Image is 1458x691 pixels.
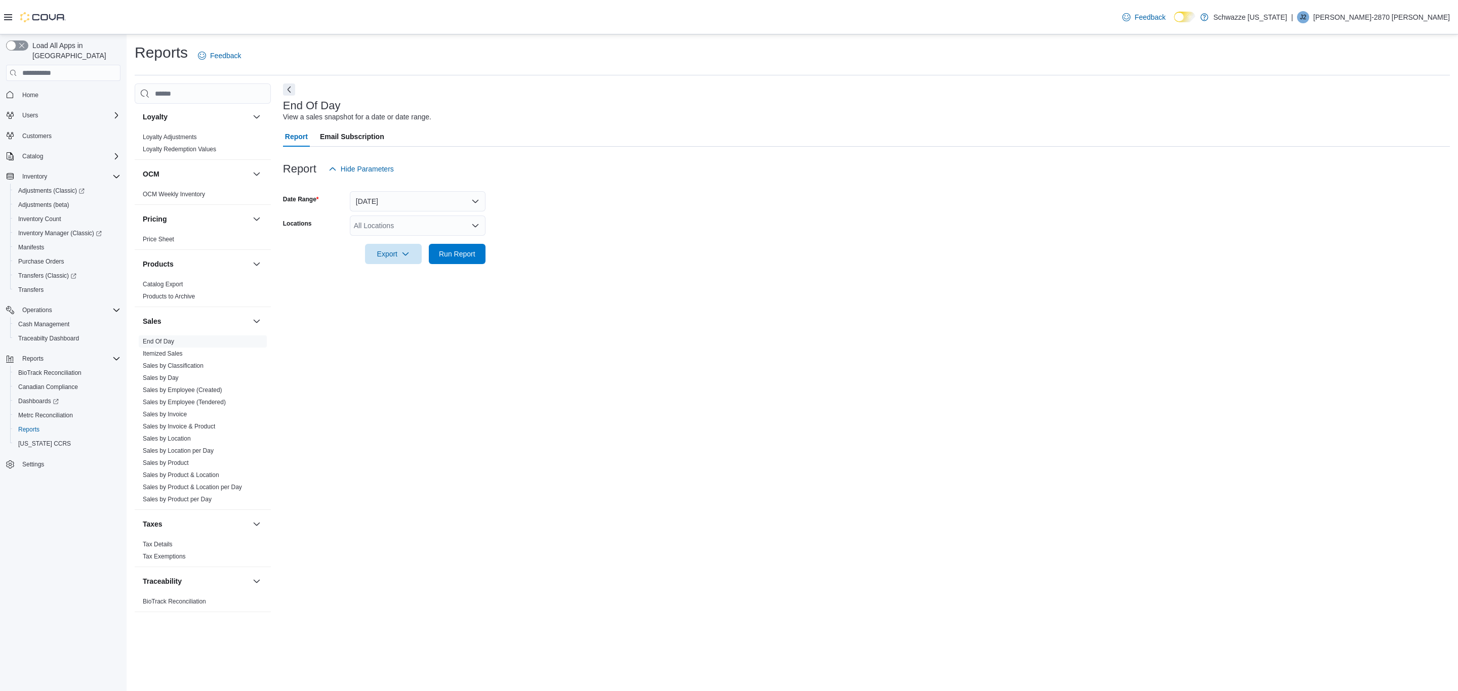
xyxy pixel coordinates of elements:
[14,423,44,436] a: Reports
[143,191,205,198] a: OCM Weekly Inventory
[1297,11,1309,23] div: Jenessa-2870 Arellano
[18,353,48,365] button: Reports
[14,213,120,225] span: Inventory Count
[1213,11,1287,23] p: Schwazze [US_STATE]
[18,458,120,470] span: Settings
[143,519,163,529] h3: Taxes
[135,233,271,249] div: Pricing
[143,496,212,503] a: Sales by Product per Day
[143,337,174,345] span: End Of Day
[143,386,222,394] a: Sales by Employee (Created)
[10,226,125,240] a: Inventory Manager (Classic)
[135,595,271,612] div: Traceability
[22,172,47,181] span: Inventory
[251,213,263,225] button: Pricing
[143,410,187,418] span: Sales by Invoice
[135,538,271,567] div: Taxes
[143,399,226,406] a: Sales by Employee (Tendered)
[18,383,78,391] span: Canadian Compliance
[143,338,174,345] a: End Of Day
[14,367,120,379] span: BioTrack Reconciliation
[251,111,263,123] button: Loyalty
[143,540,173,548] span: Tax Details
[143,316,249,326] button: Sales
[143,190,205,198] span: OCM Weekly Inventory
[18,88,120,101] span: Home
[18,320,69,328] span: Cash Management
[210,51,241,61] span: Feedback
[283,195,319,203] label: Date Range
[14,409,77,421] a: Metrc Reconciliation
[283,220,312,228] label: Locations
[341,164,394,174] span: Hide Parameters
[283,112,431,122] div: View a sales snapshot for a date or date range.
[143,576,182,586] h3: Traceability
[285,126,308,147] span: Report
[18,170,51,183] button: Inventory
[10,212,125,226] button: Inventory Count
[18,257,64,266] span: Purchase Orders
[18,304,56,316] button: Operations
[143,316,161,326] h3: Sales
[18,272,76,280] span: Transfers (Classic)
[143,386,222,394] span: Sales by Employee (Created)
[10,240,125,254] button: Manifests
[143,495,212,503] span: Sales by Product per Day
[143,112,249,122] button: Loyalty
[14,227,120,239] span: Inventory Manager (Classic)
[143,259,249,269] button: Products
[1291,11,1293,23] p: |
[135,42,188,63] h1: Reports
[325,159,398,179] button: Hide Parameters
[10,254,125,269] button: Purchase Orders
[22,132,52,140] span: Customers
[439,249,475,259] span: Run Report
[283,100,341,112] h3: End Of Day
[2,352,125,366] button: Reports
[143,235,174,243] span: Price Sheet
[143,145,216,153] span: Loyalty Redemption Values
[10,380,125,394] button: Canadian Compliance
[135,335,271,509] div: Sales
[143,350,183,358] span: Itemized Sales
[10,198,125,212] button: Adjustments (beta)
[10,283,125,297] button: Transfers
[14,381,82,393] a: Canadian Compliance
[18,215,61,223] span: Inventory Count
[18,353,120,365] span: Reports
[14,199,120,211] span: Adjustments (beta)
[143,483,242,491] span: Sales by Product & Location per Day
[14,409,120,421] span: Metrc Reconciliation
[14,318,120,330] span: Cash Management
[14,270,120,282] span: Transfers (Classic)
[283,83,295,96] button: Next
[1118,7,1169,27] a: Feedback
[10,437,125,451] button: [US_STATE] CCRS
[143,169,249,179] button: OCM
[18,150,47,162] button: Catalog
[143,447,214,454] a: Sales by Location per Day
[143,236,174,243] a: Price Sheet
[429,244,485,264] button: Run Report
[14,438,120,450] span: Washington CCRS
[18,150,120,162] span: Catalog
[143,553,186,560] a: Tax Exemptions
[143,598,206,605] a: BioTrack Reconciliation
[365,244,422,264] button: Export
[14,395,120,407] span: Dashboards
[10,394,125,408] a: Dashboards
[143,411,187,418] a: Sales by Invoice
[143,576,249,586] button: Traceability
[143,112,168,122] h3: Loyalty
[20,12,66,22] img: Cova
[14,185,89,197] a: Adjustments (Classic)
[18,243,44,251] span: Manifests
[6,83,120,498] nav: Complex example
[143,362,204,369] a: Sales by Classification
[143,169,159,179] h3: OCM
[10,408,125,422] button: Metrc Reconciliation
[18,130,56,142] a: Customers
